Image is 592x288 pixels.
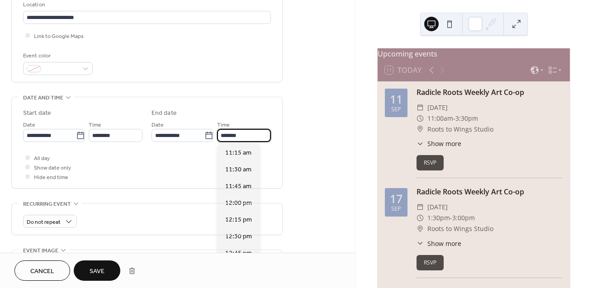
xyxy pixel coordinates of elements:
[417,212,424,223] div: ​
[90,267,104,276] span: Save
[417,239,424,248] div: ​
[390,94,403,105] div: 11
[23,109,51,118] div: Start date
[14,260,70,281] button: Cancel
[34,173,68,182] span: Hide end time
[417,239,461,248] button: ​Show more
[417,186,563,197] div: Radicle Roots Weekly Art Co-op
[89,120,101,130] span: Time
[417,102,424,113] div: ​
[427,102,448,113] span: [DATE]
[427,124,493,135] span: Roots to Wings Studio
[417,87,563,98] div: Radicle Roots Weekly Art Co-op
[378,48,570,59] div: Upcoming events
[23,120,35,130] span: Date
[74,260,120,281] button: Save
[417,139,461,148] button: ​Show more
[450,212,452,223] span: -
[390,193,403,204] div: 17
[417,255,444,270] button: RSVP
[34,163,71,173] span: Show date only
[417,113,424,124] div: ​
[427,202,448,212] span: [DATE]
[453,113,455,124] span: -
[23,51,91,61] div: Event color
[23,199,71,209] span: Recurring event
[30,267,54,276] span: Cancel
[417,139,424,148] div: ​
[452,212,475,223] span: 3:00pm
[34,32,84,41] span: Link to Google Maps
[417,202,424,212] div: ​
[391,206,401,212] div: Sep
[427,223,493,234] span: Roots to Wings Studio
[417,124,424,135] div: ​
[427,212,450,223] span: 1:30pm
[417,223,424,234] div: ​
[427,113,453,124] span: 11:00am
[152,109,177,118] div: End date
[427,139,461,148] span: Show more
[217,120,230,130] span: Time
[391,107,401,113] div: Sep
[427,239,461,248] span: Show more
[455,113,478,124] span: 3:30pm
[34,154,50,163] span: All day
[23,246,58,255] span: Event image
[417,155,444,170] button: RSVP
[152,120,164,130] span: Date
[23,93,63,103] span: Date and time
